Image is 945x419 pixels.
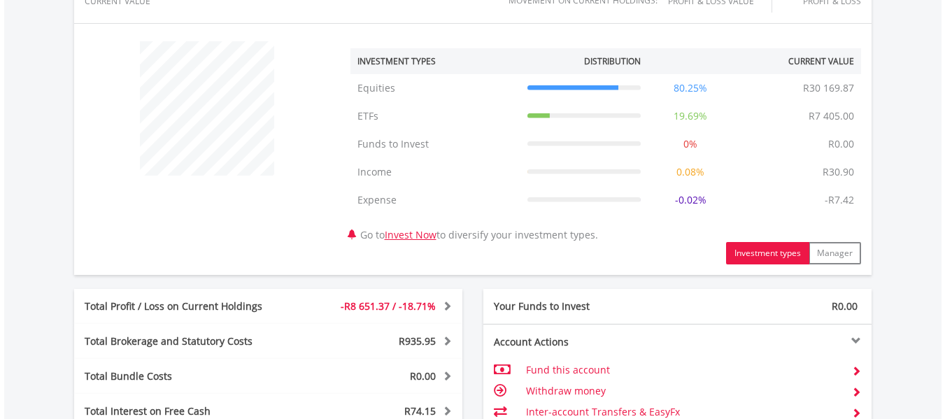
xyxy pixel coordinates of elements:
td: Funds to Invest [350,130,520,158]
div: Your Funds to Invest [483,299,678,313]
div: Total Profit / Loss on Current Holdings [74,299,301,313]
td: R0.00 [821,130,861,158]
button: Investment types [726,242,809,264]
div: Total Brokerage and Statutory Costs [74,334,301,348]
span: R0.00 [832,299,858,313]
div: Distribution [584,55,641,67]
td: Expense [350,186,520,214]
button: Manager [809,242,861,264]
td: -0.02% [648,186,733,214]
a: Invest Now [385,228,436,241]
div: Account Actions [483,335,678,349]
td: -R7.42 [818,186,861,214]
td: Fund this account [526,360,840,381]
td: 0.08% [648,158,733,186]
span: R935.95 [399,334,436,348]
div: Total Interest on Free Cash [74,404,301,418]
th: Investment Types [350,48,520,74]
span: -R8 651.37 / -18.71% [341,299,436,313]
td: R30 169.87 [796,74,861,102]
td: Equities [350,74,520,102]
td: 80.25% [648,74,733,102]
td: ETFs [350,102,520,130]
th: Current Value [733,48,861,74]
td: R30.90 [816,158,861,186]
span: R74.15 [404,404,436,418]
div: Go to to diversify your investment types. [340,34,872,264]
div: Total Bundle Costs [74,369,301,383]
td: 19.69% [648,102,733,130]
td: Withdraw money [526,381,840,402]
td: 0% [648,130,733,158]
span: R0.00 [410,369,436,383]
td: R7 405.00 [802,102,861,130]
td: Income [350,158,520,186]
